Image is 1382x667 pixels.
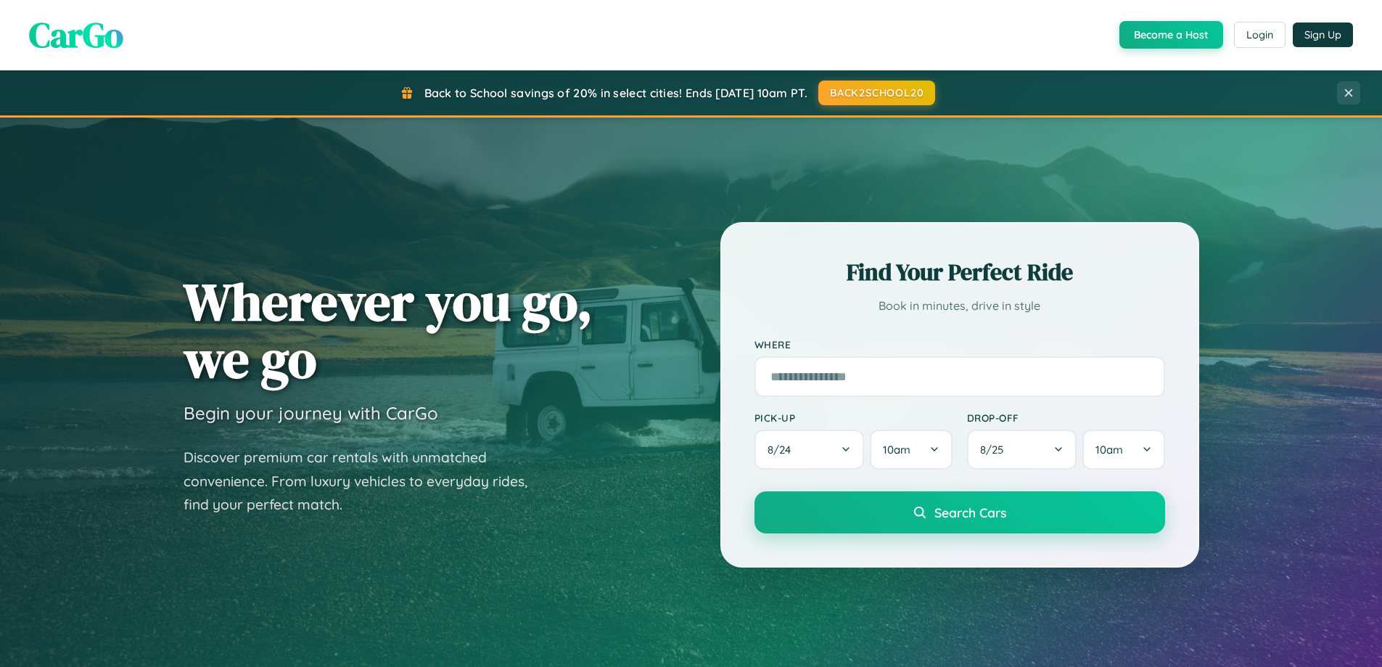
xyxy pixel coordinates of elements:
button: Search Cars [754,491,1165,533]
button: 8/25 [967,430,1077,470]
button: 8/24 [754,430,865,470]
button: 10am [1082,430,1164,470]
h1: Wherever you go, we go [184,273,593,388]
span: 8 / 25 [980,443,1011,457]
span: Back to School savings of 20% in select cities! Ends [DATE] 10am PT. [424,86,807,100]
p: Discover premium car rentals with unmatched convenience. From luxury vehicles to everyday rides, ... [184,446,546,517]
label: Pick-up [754,412,953,424]
span: 10am [1095,443,1123,457]
button: 10am [870,430,952,470]
button: Login [1234,22,1286,48]
span: 10am [883,443,910,457]
button: BACK2SCHOOL20 [818,81,935,105]
span: CarGo [29,11,123,59]
h3: Begin your journey with CarGo [184,402,438,424]
button: Become a Host [1119,21,1223,49]
span: Search Cars [934,504,1006,520]
label: Where [754,338,1165,351]
label: Drop-off [967,412,1165,424]
span: 8 / 24 [768,443,798,457]
p: Book in minutes, drive in style [754,295,1165,316]
h2: Find Your Perfect Ride [754,256,1165,288]
button: Sign Up [1293,22,1353,47]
